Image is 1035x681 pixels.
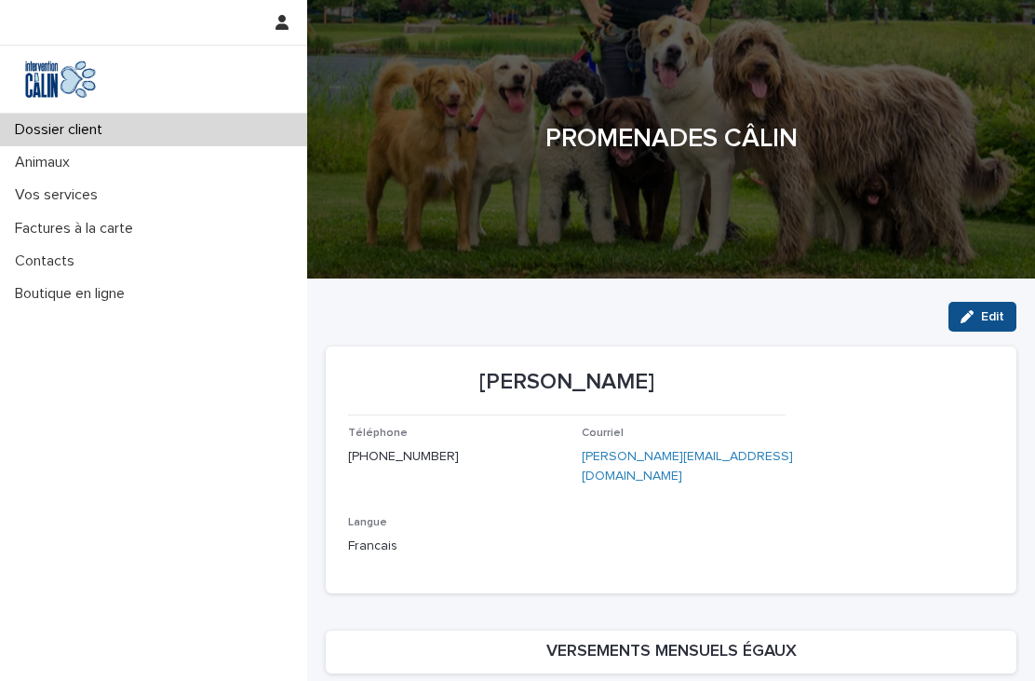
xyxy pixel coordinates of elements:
img: Y0SYDZVsQvbSeSFpbQoq [15,61,106,98]
p: Boutique en ligne [7,285,140,303]
p: Francais [348,537,567,556]
p: Factures à la carte [7,220,148,238]
a: [PHONE_NUMBER] [348,450,459,463]
span: Edit [981,310,1004,323]
button: Edit [948,302,1016,332]
span: Téléphone [348,428,408,439]
span: Langue [348,517,387,528]
p: Contacts [7,252,89,270]
p: Dossier client [7,121,117,139]
a: [PERSON_NAME][EMAIL_ADDRESS][DOMAIN_NAME] [582,450,793,483]
p: Animaux [7,154,85,171]
p: [PERSON_NAME] [348,369,786,396]
h1: PROMENADES CÂLIN [326,124,1016,156]
h2: VERSEMENTS MENSUELS ÉGAUX [546,642,797,662]
span: Courriel [582,428,624,439]
p: Vos services [7,186,113,204]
